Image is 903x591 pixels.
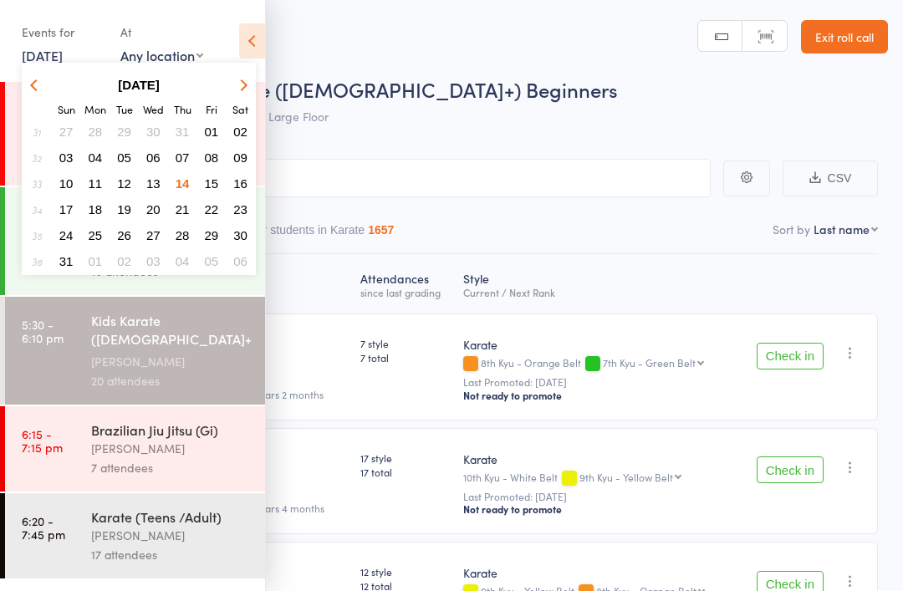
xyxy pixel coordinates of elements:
button: 31 [170,120,196,143]
div: Current / Next Rank [463,287,730,298]
span: 26 [117,228,131,242]
button: 06 [227,250,253,273]
button: 28 [170,224,196,247]
div: Karate [463,564,730,581]
button: 08 [199,146,225,169]
span: 27 [146,228,161,242]
div: [PERSON_NAME] [91,526,251,545]
button: 15 [199,172,225,195]
span: 01 [205,125,219,139]
em: 33 [32,177,42,191]
small: Thursday [174,102,191,116]
small: Wednesday [143,102,164,116]
span: 09 [233,150,247,165]
span: 28 [89,125,103,139]
span: 03 [59,150,74,165]
span: 28 [176,228,190,242]
button: 22 [199,198,225,221]
span: 20 [146,202,161,217]
span: 30 [233,228,247,242]
div: 1657 [368,223,394,237]
a: 6:20 -7:45 pmKarate (Teens /Adult)[PERSON_NAME]17 attendees [5,493,265,578]
a: 6:15 -7:15 pmBrazilian Jiu Jitsu (Gi)[PERSON_NAME]7 attendees [5,406,265,492]
button: 23 [227,198,253,221]
button: 02 [227,120,253,143]
div: since last grading [360,287,450,298]
em: 32 [32,151,42,165]
span: 15 [205,176,219,191]
button: 03 [140,250,166,273]
span: 29 [117,125,131,139]
div: 9th Kyu - Yellow Belt [579,471,673,482]
span: 30 [146,125,161,139]
div: [PERSON_NAME] [91,439,251,458]
div: [PERSON_NAME] [91,352,251,371]
button: 01 [83,250,109,273]
button: 02 [111,250,137,273]
div: 17 attendees [91,545,251,564]
button: 12 [111,172,137,195]
em: 36 [32,255,42,268]
span: 06 [146,150,161,165]
div: Any location [120,46,203,64]
span: 29 [205,228,219,242]
button: 05 [199,250,225,273]
span: 02 [117,254,131,268]
button: 26 [111,224,137,247]
span: 17 total [360,465,450,479]
div: 7 attendees [91,458,251,477]
em: 31 [33,125,41,139]
small: Monday [84,102,106,116]
button: 30 [140,120,166,143]
a: Exit roll call [801,20,888,53]
div: Karate [463,336,730,353]
div: 20 attendees [91,371,251,390]
span: 05 [117,150,131,165]
em: 34 [32,203,42,217]
small: Tuesday [116,102,133,116]
small: Saturday [232,102,248,116]
strong: [DATE] [118,78,160,92]
div: At [120,18,203,46]
a: [DATE] [22,46,63,64]
span: 27 [59,125,74,139]
div: Brazilian Jiu Jitsu (Gi) [91,420,251,439]
span: 03 [146,254,161,268]
span: 11 [89,176,103,191]
span: 24 [59,228,74,242]
button: 17 [54,198,79,221]
span: 10 [59,176,74,191]
button: 27 [54,120,79,143]
button: 29 [199,224,225,247]
span: 17 style [360,451,450,465]
button: 30 [227,224,253,247]
button: 06 [140,146,166,169]
a: 4:00 -4:30 pmTiny Tigers - Karate (Ages [DEMOGRAPHIC_DATA])[PERSON_NAME]15 attendees [5,82,265,186]
button: 05 [111,146,137,169]
span: 04 [176,254,190,268]
button: Check in [757,456,824,483]
div: Last name [814,221,870,237]
span: 04 [89,150,103,165]
input: Search by name [25,159,711,197]
div: Atten­dances [354,262,457,306]
button: 10 [54,172,79,195]
label: Sort by [773,221,810,237]
span: 18 [89,202,103,217]
span: 7 total [360,350,450,364]
span: 31 [176,125,190,139]
span: 05 [205,254,219,268]
button: 19 [111,198,137,221]
small: Last Promoted: [DATE] [463,376,730,388]
button: 07 [170,146,196,169]
div: Not ready to promote [463,389,730,402]
button: 16 [227,172,253,195]
div: Kids Karate ([DEMOGRAPHIC_DATA]+) Beginners [91,311,251,352]
span: 02 [233,125,247,139]
span: 12 [117,176,131,191]
time: 6:20 - 7:45 pm [22,514,65,541]
span: 31 [59,254,74,268]
small: Friday [206,102,217,116]
button: 14 [170,172,196,195]
span: 08 [205,150,219,165]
